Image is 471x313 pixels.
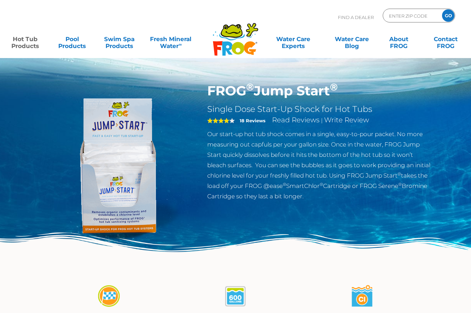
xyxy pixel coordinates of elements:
[330,81,338,93] sup: ®
[97,284,121,309] img: jumpstart-01
[54,32,90,46] a: PoolProducts
[324,116,369,124] a: Write Review
[263,32,323,46] a: Water CareExperts
[381,32,417,46] a: AboutFROG
[442,9,454,22] input: GO
[333,32,370,46] a: Water CareBlog
[101,32,138,46] a: Swim SpaProducts
[207,118,229,123] span: 4
[240,118,265,123] strong: 18 Reviews
[148,32,194,46] a: Fresh MineralWater∞
[207,83,432,99] h1: FROG Jump Start
[223,284,248,309] img: jumpstart-02
[398,182,402,187] sup: ®
[207,104,432,114] h2: Single Dose Start-Up Shock for Hot Tubs
[179,42,182,47] sup: ∞
[209,14,262,56] img: Frog Products Logo
[39,83,197,241] img: jump-start.png
[338,9,374,26] p: Find A Dealer
[283,182,286,187] sup: ®
[246,81,254,93] sup: ®
[428,32,464,46] a: ContactFROG
[398,171,401,177] sup: ®
[272,116,320,124] a: Read Reviews
[7,32,43,46] a: Hot TubProducts
[350,284,374,309] img: jumpstart-03
[321,117,323,124] span: |
[207,129,432,201] p: Our start-up hot tub shock comes in a single, easy-to-pour packet. No more measuring out capfuls ...
[320,182,323,187] sup: ®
